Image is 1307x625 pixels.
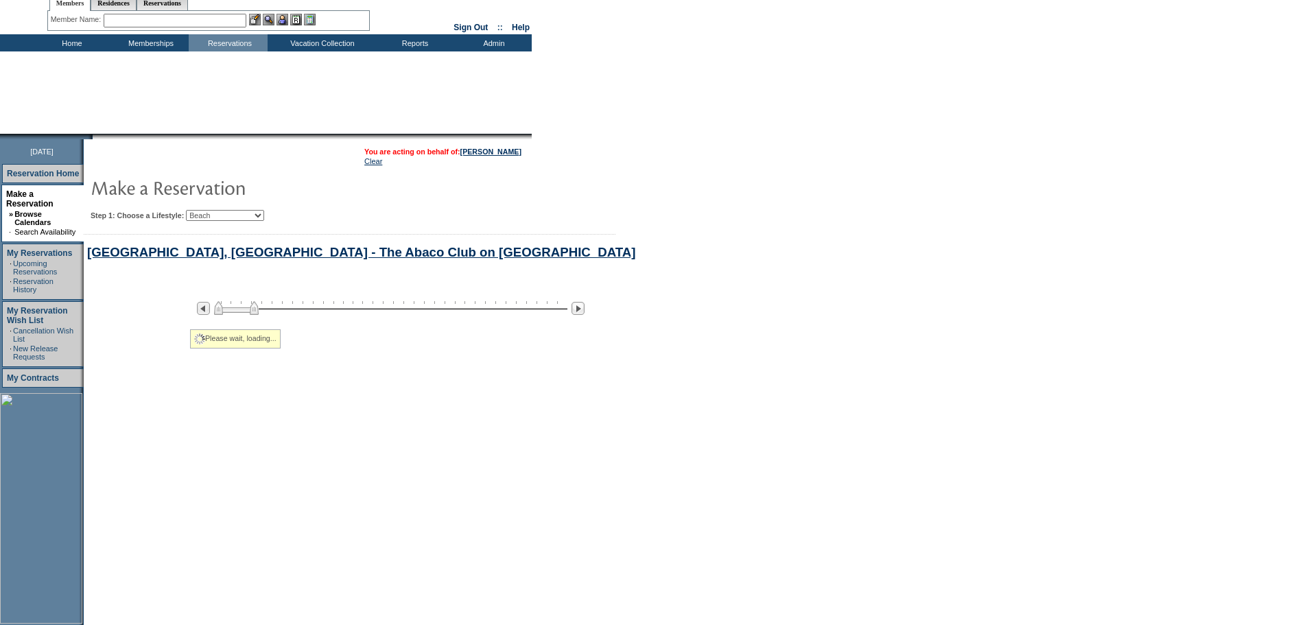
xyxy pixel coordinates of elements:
a: [PERSON_NAME] [460,148,521,156]
a: New Release Requests [13,344,58,361]
a: Sign Out [454,23,488,32]
td: · [10,344,12,361]
img: pgTtlMakeReservation.gif [91,174,365,201]
td: Admin [453,34,532,51]
a: Browse Calendars [14,210,51,226]
img: Previous [197,302,210,315]
a: Make a Reservation [6,189,54,209]
span: [DATE] [30,148,54,156]
b: » [9,210,13,218]
td: Reports [374,34,453,51]
a: Upcoming Reservations [13,259,57,276]
a: [GEOGRAPHIC_DATA], [GEOGRAPHIC_DATA] - The Abaco Club on [GEOGRAPHIC_DATA] [87,245,635,259]
img: spinner2.gif [194,333,205,344]
td: Vacation Collection [268,34,374,51]
a: My Reservation Wish List [7,306,68,325]
a: Help [512,23,530,32]
td: Memberships [110,34,189,51]
b: Step 1: Choose a Lifestyle: [91,211,184,220]
td: Reservations [189,34,268,51]
img: promoShadowLeftCorner.gif [88,134,93,139]
img: blank.gif [93,134,94,139]
a: Cancellation Wish List [13,327,73,343]
img: b_calculator.gif [304,14,316,25]
img: Next [572,302,585,315]
div: Member Name: [51,14,104,25]
a: My Reservations [7,248,72,258]
span: :: [497,23,503,32]
a: Clear [364,157,382,165]
img: Impersonate [276,14,288,25]
a: Search Availability [14,228,75,236]
span: You are acting on behalf of: [364,148,521,156]
td: · [10,259,12,276]
img: Reservations [290,14,302,25]
a: Reservation History [13,277,54,294]
td: · [9,228,13,236]
img: View [263,14,274,25]
td: · [10,327,12,343]
a: My Contracts [7,373,59,383]
td: · [10,277,12,294]
a: Reservation Home [7,169,79,178]
td: Home [31,34,110,51]
img: b_edit.gif [249,14,261,25]
div: Please wait, loading... [190,329,281,349]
